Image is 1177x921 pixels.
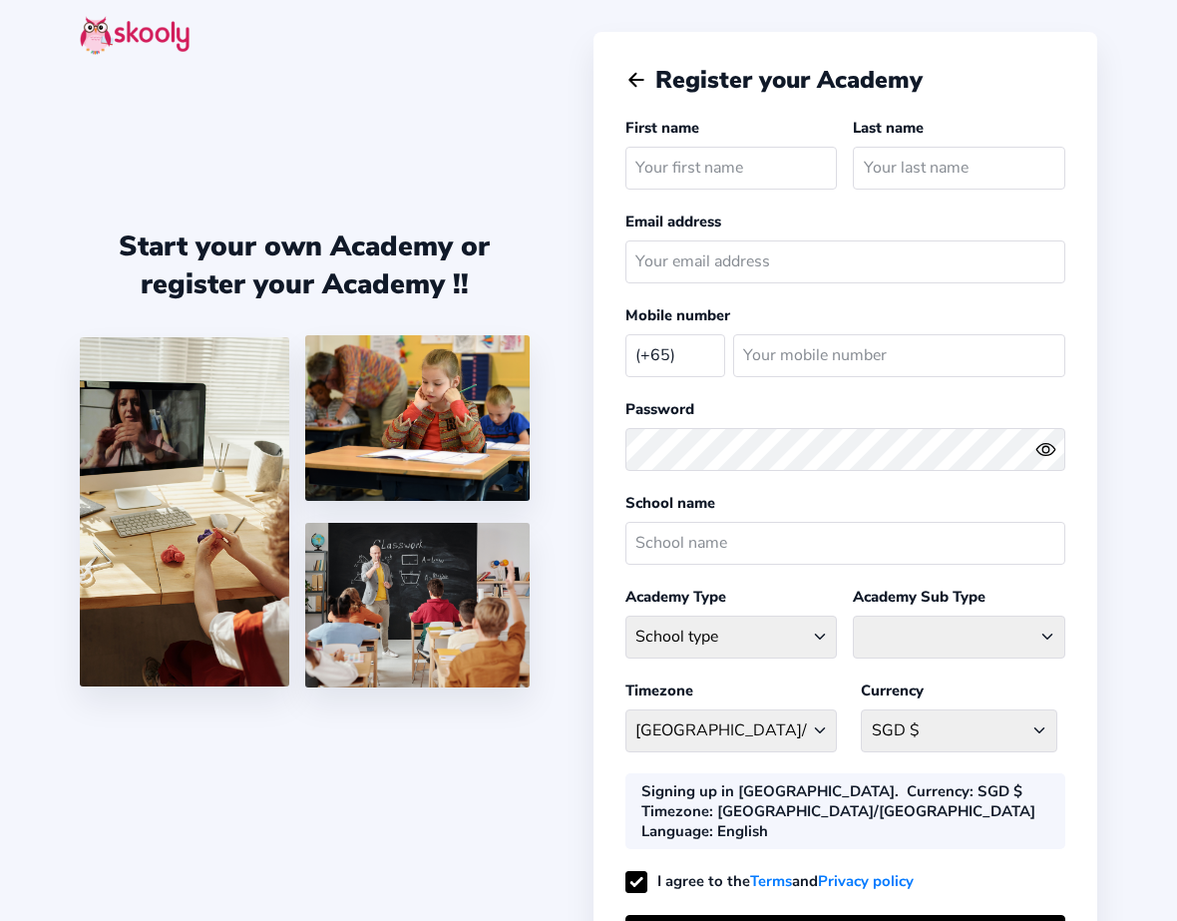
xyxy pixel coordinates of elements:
label: Email address [625,212,721,231]
a: Privacy policy [818,869,914,894]
label: Academy Sub Type [853,587,985,607]
input: Your email address [625,240,1065,283]
label: Timezone [625,681,693,700]
input: Your last name [853,147,1065,190]
label: School name [625,493,715,513]
button: arrow back outline [625,69,647,91]
label: First name [625,118,699,138]
b: Timezone [641,801,709,821]
div: : English [641,821,768,841]
a: Terms [750,869,792,894]
label: Password [625,399,694,419]
label: Currency [861,681,924,700]
img: skooly-logo.png [80,16,190,55]
div: Signing up in [GEOGRAPHIC_DATA]. [641,781,899,801]
b: Currency [907,781,970,801]
img: 5.png [305,523,530,688]
label: Academy Type [625,587,726,607]
img: 1.jpg [80,337,289,687]
label: Last name [853,118,924,138]
label: Mobile number [625,305,730,325]
input: School name [625,522,1065,565]
b: Language [641,821,709,841]
div: : [GEOGRAPHIC_DATA]/[GEOGRAPHIC_DATA] [641,801,1035,821]
ion-icon: eye outline [1035,439,1056,460]
div: : SGD $ [907,781,1022,801]
div: Start your own Academy or register your Academy !! [80,228,530,303]
img: 4.png [305,335,530,500]
input: Your first name [625,147,838,190]
input: Your mobile number [733,334,1065,377]
button: eye outlineeye off outline [1035,439,1065,460]
span: Register your Academy [655,64,923,96]
label: I agree to the and [625,871,914,891]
